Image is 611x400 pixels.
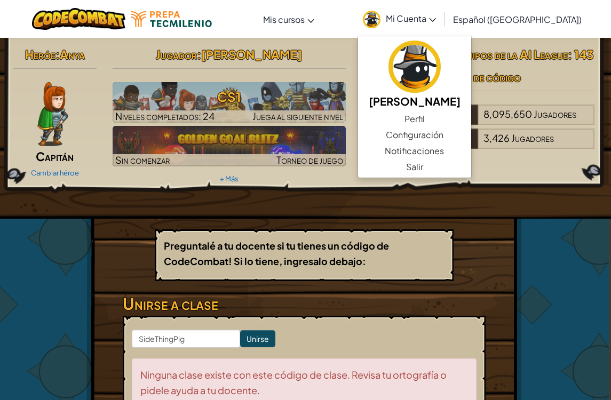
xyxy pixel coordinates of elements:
[358,159,471,175] a: Salir
[156,47,197,62] span: Jugador
[362,139,595,151] a: Tecmilenio-Prod3,426Jugadores
[25,47,55,62] span: Heróe
[453,14,582,25] span: Español ([GEOGRAPHIC_DATA])
[483,108,532,120] span: 8,095,650
[115,154,170,166] span: Sin comenzar
[483,132,510,144] span: 3,426
[276,154,343,166] span: Torneo de juego
[388,41,441,93] img: avatar
[131,11,212,27] img: Tecmilenio logo
[358,111,471,127] a: Perfil
[113,126,346,166] img: Golden Goal
[113,126,346,166] a: Sin comenzarTorneo de juego
[263,14,305,25] span: Mis cursos
[164,239,389,267] b: Preguntalé a tu docente si tu tienes un código de CodeCombat! Si lo tiene, ingresalo debajo:
[362,115,595,127] a: Mundo8,095,650Jugadores
[240,330,275,347] input: Unirse
[37,82,68,146] img: captain-pose.png
[36,149,74,164] span: Capitán
[197,47,201,62] span: :
[132,330,240,348] input: <Enter Class Code>
[358,143,471,159] a: Notificaciones
[252,110,343,122] span: Juega al siguiente nivel
[386,13,436,24] span: Mi Cuenta
[358,2,441,36] a: Mi Cuenta
[363,11,380,28] img: avatar
[511,132,554,144] span: Jugadores
[113,85,346,109] h3: CS1
[32,8,125,30] img: CodeCombat logo
[113,82,346,123] img: CS1
[358,39,471,111] a: [PERSON_NAME]
[534,108,576,120] span: Jugadores
[113,82,346,123] a: Juega al siguiente nivel
[201,47,302,62] span: [PERSON_NAME]
[448,5,587,34] a: Español ([GEOGRAPHIC_DATA])
[123,292,486,316] h3: Unirse a clase
[220,174,239,183] a: + Más
[55,47,60,62] span: :
[369,93,461,109] h5: [PERSON_NAME]
[385,145,444,157] span: Notificaciones
[358,127,471,143] a: Configuración
[258,5,320,34] a: Mis cursos
[115,110,215,122] span: Niveles completados: 24
[31,169,79,177] a: Cambiar héroe
[60,47,85,62] span: Anya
